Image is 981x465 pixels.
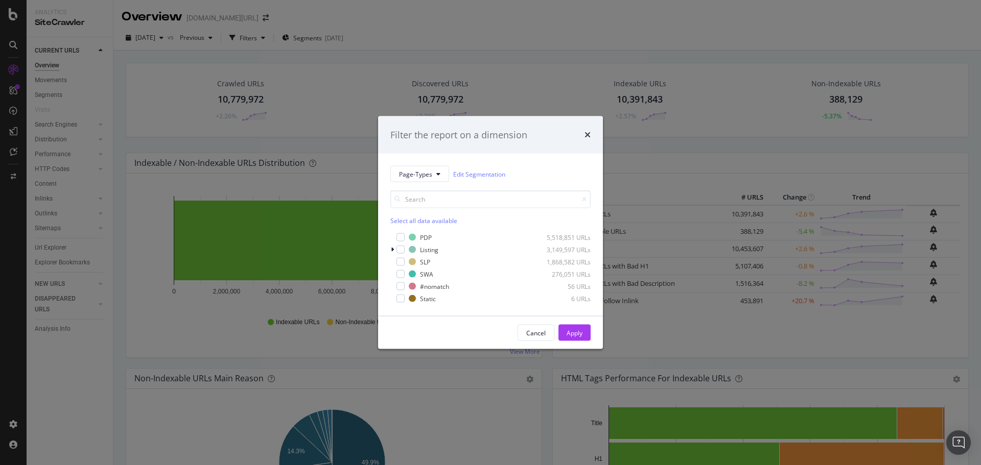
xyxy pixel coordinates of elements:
div: Static [420,294,436,303]
div: Apply [567,328,582,337]
button: Cancel [518,325,554,341]
button: Apply [558,325,591,341]
div: 3,149,597 URLs [541,245,591,254]
div: SWA [420,270,433,278]
span: Page-Types [399,169,432,178]
div: #nomatch [420,282,449,290]
a: Edit Segmentation [453,168,505,179]
div: 276,051 URLs [541,270,591,278]
div: 6 URLs [541,294,591,303]
input: Search [390,190,591,208]
div: SLP [420,257,430,266]
div: modal [378,116,603,349]
div: Select all data available [390,216,591,225]
div: Cancel [526,328,546,337]
div: 1,868,582 URLs [541,257,591,266]
button: Page-Types [390,166,449,182]
div: PDP [420,233,432,241]
div: 5,518,851 URLs [541,233,591,241]
div: Listing [420,245,438,254]
div: times [585,128,591,141]
div: 56 URLs [541,282,591,290]
div: Filter the report on a dimension [390,128,527,141]
div: Open Intercom Messenger [946,430,971,455]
